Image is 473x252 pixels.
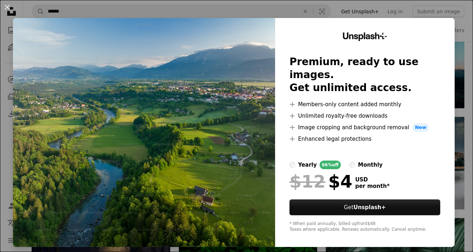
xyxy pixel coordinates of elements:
[289,162,295,168] input: yearly66%off
[355,176,390,183] span: USD
[358,161,383,169] div: monthly
[289,172,352,191] div: $4
[289,100,440,109] li: Members-only content added monthly
[289,112,440,120] li: Unlimited royalty-free downloads
[289,123,440,132] li: Image cropping and background removal
[320,161,341,169] div: 66% off
[412,123,430,132] span: New
[289,199,440,215] button: GetUnsplash+
[298,161,317,169] div: yearly
[353,204,386,211] strong: Unsplash+
[349,162,355,168] input: monthly
[289,172,325,191] span: $12
[289,135,440,143] li: Enhanced legal protections
[355,183,390,189] span: per month *
[289,55,440,94] h2: Premium, ready to use images. Get unlimited access.
[289,221,440,233] div: * When paid annually, billed upfront $48 Taxes where applicable. Renews automatically. Cancel any...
